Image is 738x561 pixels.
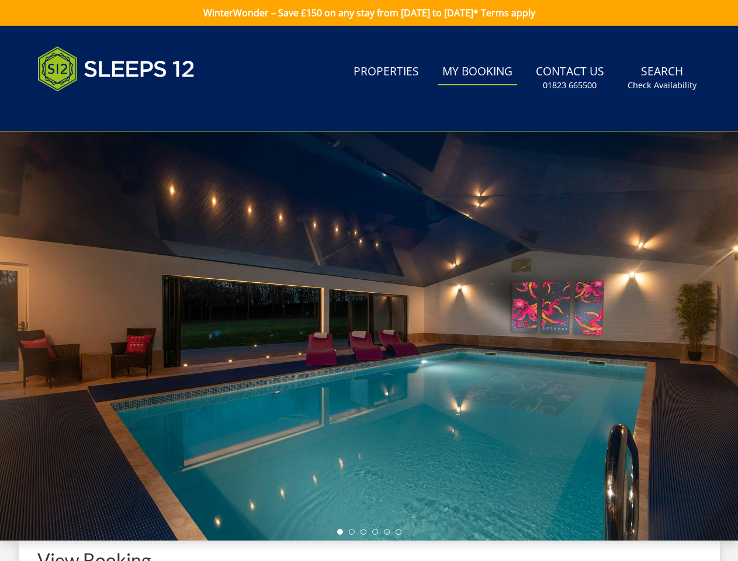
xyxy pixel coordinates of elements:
img: Sleeps 12 [37,40,195,98]
a: My Booking [438,59,517,85]
small: Check Availability [628,79,697,91]
a: Properties [349,59,424,85]
small: 01823 665500 [543,79,597,91]
iframe: Customer reviews powered by Trustpilot [32,105,154,115]
a: Contact Us01823 665500 [531,59,609,97]
a: SearchCheck Availability [623,59,701,97]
